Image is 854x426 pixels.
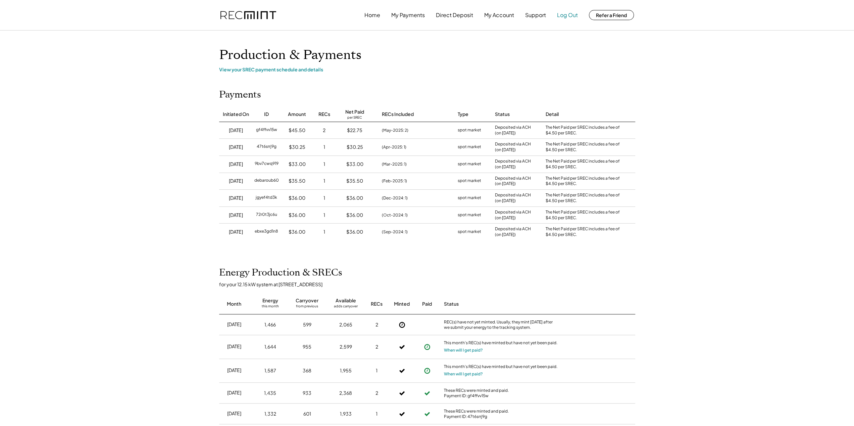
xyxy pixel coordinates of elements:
[227,301,241,307] div: Month
[223,111,249,118] div: Initiated On
[323,195,325,201] div: 1
[546,159,623,170] div: The Net Paid per SREC includes a fee of $4.50 per SREC.
[346,229,363,235] div: $36.00
[458,229,481,235] div: spot market
[339,321,352,328] div: 2,065
[340,344,352,350] div: 2,599
[334,304,358,311] div: adds carryover
[227,343,241,350] div: [DATE]
[444,340,558,347] div: This month's REC(s) have minted but have not yet been paid.
[495,209,531,221] div: Deposited via ACH (on [DATE])
[340,411,352,417] div: 1,933
[546,226,623,238] div: The Net Paid per SREC includes a fee of $4.50 per SREC.
[458,144,481,150] div: spot market
[219,281,642,287] div: for your 12.15 kW system at [STREET_ADDRESS]
[264,390,276,397] div: 1,435
[323,212,325,219] div: 1
[495,111,510,118] div: Status
[546,141,623,153] div: The Net Paid per SREC includes a fee of $4.50 per SREC.
[382,212,408,218] div: (Oct-2024: 1)
[227,410,241,417] div: [DATE]
[289,127,305,134] div: $45.50
[444,388,558,398] div: These RECs were minted and paid. Payment ID: gf4ffvv15w
[323,178,325,184] div: 1
[256,127,277,134] div: gf4ffvv15w
[422,301,432,307] div: Paid
[229,195,243,201] div: [DATE]
[296,304,318,311] div: from previous
[495,159,531,170] div: Deposited via ACH (on [DATE])
[229,229,243,235] div: [DATE]
[303,390,311,397] div: 933
[256,195,277,201] div: jgyef4td3k
[375,344,378,350] div: 2
[495,176,531,187] div: Deposited via ACH (on [DATE])
[436,8,473,22] button: Direct Deposit
[346,178,363,184] div: $35.50
[318,111,330,118] div: RECs
[303,411,311,417] div: 601
[229,212,243,219] div: [DATE]
[458,127,481,134] div: spot market
[382,161,407,167] div: (Mar-2025: 1)
[289,161,306,168] div: $33.00
[444,319,558,330] div: REC(s) have not yet minted. Usually, they mint [DATE] after we submit your energy to the tracking...
[219,47,635,63] h1: Production & Payments
[229,144,243,150] div: [DATE]
[346,161,363,168] div: $33.00
[382,178,407,184] div: (Feb-2025: 1)
[303,321,311,328] div: 599
[339,390,352,397] div: 2,368
[382,195,408,201] div: (Dec-2024: 1)
[257,144,277,150] div: 47t6srrj9g
[371,301,383,307] div: RECs
[458,195,481,201] div: spot market
[264,344,276,350] div: 1,644
[422,342,432,352] button: Payment approved, but not yet initiated.
[323,161,325,168] div: 1
[289,195,305,201] div: $36.00
[382,144,406,150] div: (Apr-2025: 1)
[444,371,483,377] button: When will I get paid?
[323,127,325,134] div: 2
[444,364,558,371] div: This month's REC(s) have minted but have not yet been paid.
[264,111,269,118] div: ID
[229,178,243,184] div: [DATE]
[229,161,243,168] div: [DATE]
[346,212,363,219] div: $36.00
[495,125,531,136] div: Deposited via ACH (on [DATE])
[254,178,279,184] div: debaroub60
[346,195,363,201] div: $36.00
[382,127,408,133] div: (May-2025: 2)
[219,89,261,101] h2: Payments
[376,411,378,417] div: 1
[264,411,276,417] div: 1,332
[262,304,279,311] div: this month
[219,66,635,72] div: View your SREC payment schedule and details
[340,367,352,374] div: 1,955
[382,111,414,118] div: RECs Included
[484,8,514,22] button: My Account
[347,115,362,120] div: per SREC
[255,161,279,168] div: 9bv7cwq919
[375,390,378,397] div: 2
[303,367,311,374] div: 368
[264,321,276,328] div: 1,466
[227,321,241,328] div: [DATE]
[546,209,623,221] div: The Net Paid per SREC includes a fee of $4.50 per SREC.
[495,192,531,204] div: Deposited via ACH (on [DATE])
[495,226,531,238] div: Deposited via ACH (on [DATE])
[422,366,432,376] button: Payment approved, but not yet initiated.
[458,178,481,184] div: spot market
[444,347,483,354] button: When will I get paid?
[227,389,241,396] div: [DATE]
[589,10,634,20] button: Refer a Friend
[557,8,578,22] button: Log Out
[458,212,481,219] div: spot market
[255,229,278,235] div: ebxe3gd1n8
[220,11,276,19] img: recmint-logotype%403x.png
[375,321,378,328] div: 2
[227,367,241,374] div: [DATE]
[219,267,342,279] h2: Energy Production & SRECs
[495,141,531,153] div: Deposited via ACH (on [DATE])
